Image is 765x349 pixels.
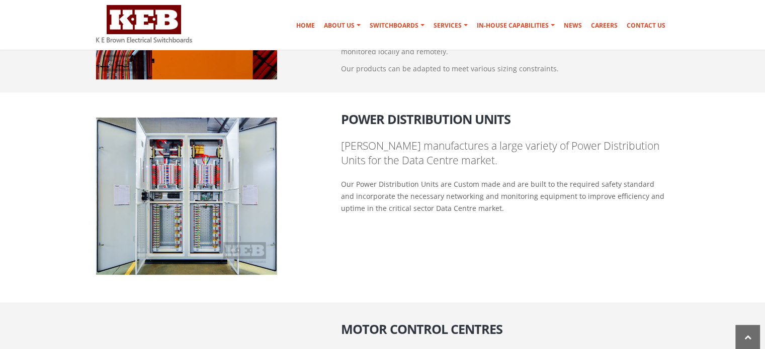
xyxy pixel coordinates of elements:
[473,16,559,36] a: In-house Capabilities
[560,16,586,36] a: News
[341,139,669,168] p: [PERSON_NAME] manufactures a large variety of Power Distribution Units for the Data Centre market.
[430,16,472,36] a: Services
[341,178,669,214] p: Our Power Distribution Units are Custom made and are built to the required safety standard and in...
[366,16,429,36] a: Switchboards
[341,63,669,75] p: Our products can be adapted to meet various sizing constraints.
[587,16,622,36] a: Careers
[96,5,192,43] img: K E Brown Electrical Switchboards
[292,16,319,36] a: Home
[623,16,669,36] a: Contact Us
[341,315,669,336] h2: Motor Control Centres
[320,16,365,36] a: About Us
[341,105,669,126] h2: Power Distribution Units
